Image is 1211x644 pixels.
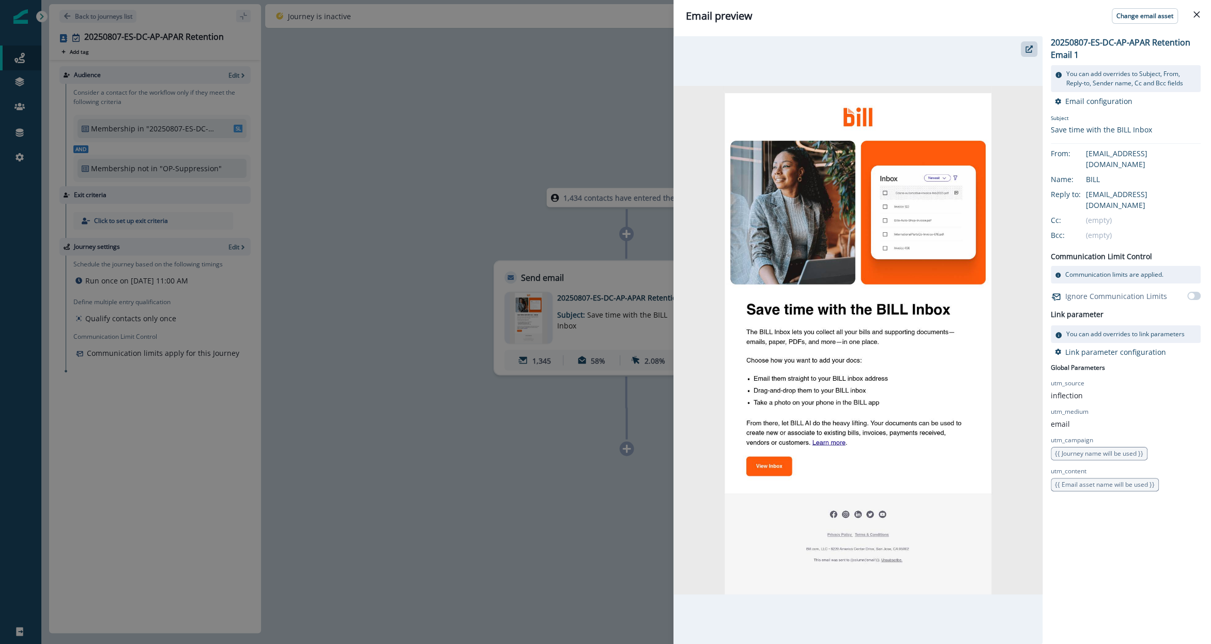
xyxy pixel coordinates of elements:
[1065,270,1163,279] p: Communication limits are applied.
[1051,36,1201,61] p: 20250807-ES-DC-AP-APAR Retention Email 1
[1051,230,1102,241] div: Bcc:
[1051,361,1105,372] p: Global Parameters
[1112,8,1178,24] button: Change email asset
[1051,390,1083,401] p: inflection
[1051,124,1152,135] div: Save time with the BILL Inbox
[686,8,1199,24] div: Email preview
[1065,96,1132,106] p: Email configuration
[1051,379,1084,388] p: utm_source
[1086,189,1201,211] div: [EMAIL_ADDRESS][DOMAIN_NAME]
[1051,308,1103,321] h2: Link parameter
[1066,69,1197,88] p: You can add overrides to Subject, From, Reply-to, Sender name, Cc and Bcc fields
[1055,96,1132,106] button: Email configuration
[1065,291,1167,302] p: Ignore Communication Limits
[1051,148,1102,159] div: From:
[673,86,1043,594] img: email asset unavailable
[1051,114,1152,124] p: Subject
[1066,330,1185,339] p: You can add overrides to link parameters
[1051,215,1102,226] div: Cc:
[1086,215,1201,226] div: (empty)
[1051,174,1102,185] div: Name:
[1116,12,1173,20] p: Change email asset
[1051,418,1070,429] p: email
[1055,480,1155,489] span: {{ Email asset name will be used }}
[1188,6,1205,23] button: Close
[1051,189,1102,200] div: Reply to:
[1086,230,1201,241] div: (empty)
[1051,436,1093,445] p: utm_campaign
[1051,407,1089,416] p: utm_medium
[1051,251,1152,262] p: Communication Limit Control
[1055,449,1143,458] span: {{ Journey name will be used }}
[1055,347,1166,357] button: Link parameter configuration
[1051,467,1086,476] p: utm_content
[1065,347,1166,357] p: Link parameter configuration
[1086,148,1201,170] div: [EMAIL_ADDRESS][DOMAIN_NAME]
[1086,174,1201,185] div: BILL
